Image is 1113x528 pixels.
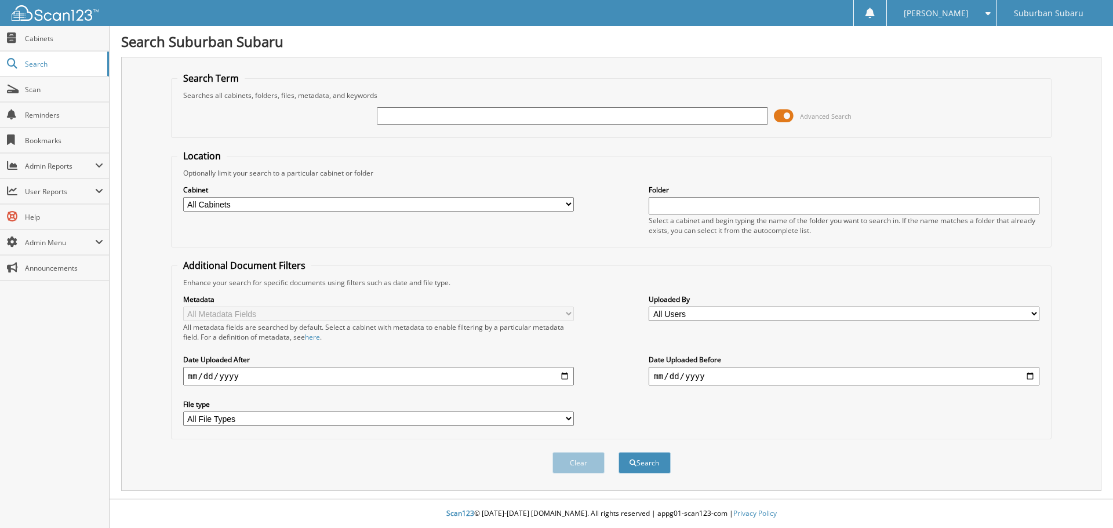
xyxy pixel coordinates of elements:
button: Search [619,452,671,474]
label: Cabinet [183,185,574,195]
label: Date Uploaded Before [649,355,1039,365]
legend: Additional Document Filters [177,259,311,272]
label: File type [183,399,574,409]
span: Cabinets [25,34,103,43]
span: Suburban Subaru [1014,10,1083,17]
a: here [305,332,320,342]
div: Enhance your search for specific documents using filters such as date and file type. [177,278,1046,287]
span: Scan123 [446,508,474,518]
button: Clear [552,452,605,474]
span: Advanced Search [800,112,852,121]
div: Searches all cabinets, folders, files, metadata, and keywords [177,90,1046,100]
span: User Reports [25,187,95,196]
label: Date Uploaded After [183,355,574,365]
span: Scan [25,85,103,94]
h1: Search Suburban Subaru [121,32,1101,51]
label: Metadata [183,294,574,304]
span: Admin Reports [25,161,95,171]
label: Folder [649,185,1039,195]
img: scan123-logo-white.svg [12,5,99,21]
span: [PERSON_NAME] [904,10,969,17]
span: Search [25,59,101,69]
label: Uploaded By [649,294,1039,304]
input: start [183,367,574,385]
div: All metadata fields are searched by default. Select a cabinet with metadata to enable filtering b... [183,322,574,342]
a: Privacy Policy [733,508,777,518]
legend: Location [177,150,227,162]
legend: Search Term [177,72,245,85]
span: Bookmarks [25,136,103,145]
div: Optionally limit your search to a particular cabinet or folder [177,168,1046,178]
input: end [649,367,1039,385]
span: Reminders [25,110,103,120]
span: Announcements [25,263,103,273]
div: © [DATE]-[DATE] [DOMAIN_NAME]. All rights reserved | appg01-scan123-com | [110,500,1113,528]
span: Admin Menu [25,238,95,247]
div: Select a cabinet and begin typing the name of the folder you want to search in. If the name match... [649,216,1039,235]
span: Help [25,212,103,222]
